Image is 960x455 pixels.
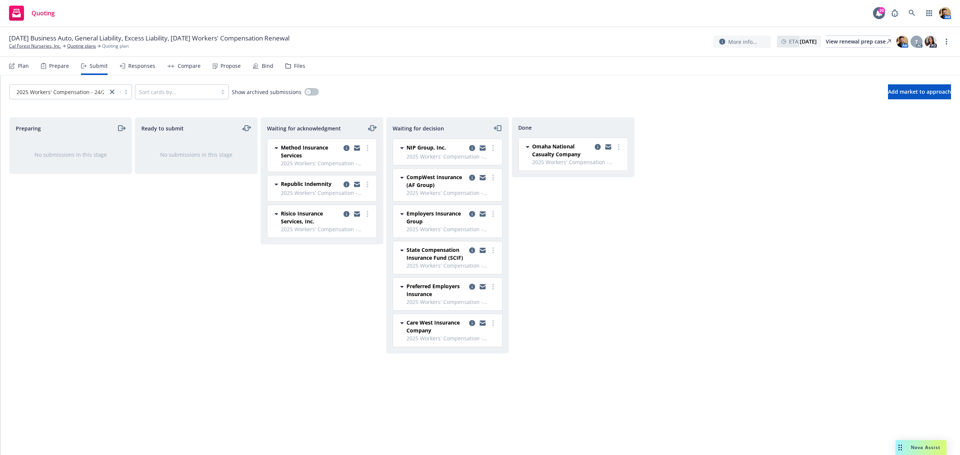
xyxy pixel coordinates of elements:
span: NIP Group, Inc. [406,144,446,151]
span: 2025 Workers' Compensation - 24/25 Work Comp [532,158,623,166]
img: photo [925,36,937,48]
img: photo [896,36,908,48]
a: moveLeftRight [242,124,251,133]
a: Cal Forest Nurseries, Inc. [9,43,61,49]
a: moveLeftRight [368,124,377,133]
a: copy logging email [468,246,477,255]
a: copy logging email [478,246,487,255]
span: Care West Insurance Company [406,319,466,334]
span: Ready to submit [141,124,184,132]
div: View renewal prep case [826,36,891,47]
span: Add market to approach [888,88,951,95]
span: 2025 Workers' Compensation - 24/25 Work Comp [281,159,372,167]
a: copy logging email [593,142,602,151]
div: Drag to move [895,440,905,455]
div: No submissions in this stage [22,151,120,159]
div: Propose [220,63,241,69]
a: copy logging email [604,142,613,151]
span: Quoting plan [102,43,129,49]
a: more [363,210,372,219]
a: copy logging email [468,144,477,153]
a: more [489,246,498,255]
a: copy logging email [468,319,477,328]
a: Switch app [922,6,937,21]
button: More info... [713,36,771,48]
a: copy logging email [478,210,487,219]
a: copy logging email [468,210,477,219]
img: photo [939,7,951,19]
span: 2025 Workers' Compensation - 24/25 Work Comp [281,189,372,197]
span: Waiting for acknowledgment [267,124,341,132]
a: copy logging email [468,173,477,182]
span: 2025 Workers' Compensation - 24/25 Work ... [16,88,129,96]
div: Compare [178,63,201,69]
div: Prepare [49,63,69,69]
div: No submissions in this stage [147,151,245,159]
a: copy logging email [342,180,351,189]
span: 2025 Workers' Compensation - 24/25 Work Comp [406,153,498,160]
a: copy logging email [478,144,487,153]
a: copy logging email [468,282,477,291]
span: Preparing [16,124,41,132]
a: close [108,87,117,96]
a: more [363,180,372,189]
a: copy logging email [352,210,361,219]
a: moveRight [117,124,126,133]
span: 2025 Workers' Compensation - 24/25 Work Comp [406,262,498,269]
span: More info... [728,38,757,46]
div: Responses [128,63,155,69]
strong: [DATE] [800,38,817,45]
a: more [614,142,623,151]
span: Republic Indemnity [281,180,331,188]
a: more [942,37,951,46]
span: Quoting [31,10,55,16]
span: State Compensation Insurance Fund (SCIF) [406,246,466,262]
span: Method Insurance Services [281,144,340,159]
div: Files [294,63,305,69]
span: 2025 Workers' Compensation - 24/25 Work Comp [406,189,498,197]
span: Preferred Employers Insurance [406,282,466,298]
a: Quoting [6,3,58,24]
span: 2025 Workers' Compensation - 24/25 Work Comp [406,298,498,306]
span: [DATE] Business Auto, General Liability, Excess Liability, [DATE] Workers' Compensation Renewal [9,34,289,43]
a: more [489,210,498,219]
div: Plan [18,63,29,69]
button: Add market to approach [888,84,951,99]
a: Report a Bug [887,6,902,21]
a: copy logging email [478,282,487,291]
span: Done [518,124,532,132]
a: copy logging email [342,144,351,153]
a: more [489,144,498,153]
a: Quoting plans [67,43,96,49]
a: moveLeft [493,124,502,133]
span: T [915,38,918,46]
div: 20 [878,7,885,14]
span: Omaha National Casualty Company [532,142,592,158]
a: Search [904,6,919,21]
span: 2025 Workers' Compensation - 24/25 Work Comp [406,334,498,342]
a: copy logging email [478,319,487,328]
span: ETA : [789,37,817,45]
span: 2025 Workers' Compensation - 24/25 Work Comp [281,225,372,233]
a: more [363,144,372,153]
a: copy logging email [352,180,361,189]
span: Waiting for decision [393,124,444,132]
a: View renewal prep case [826,36,891,48]
a: copy logging email [478,173,487,182]
a: more [489,282,498,291]
span: Nova Assist [911,444,940,451]
span: CompWest Insurance (AF Group) [406,173,466,189]
a: copy logging email [342,210,351,219]
span: 2025 Workers' Compensation - 24/25 Work ... [13,88,104,96]
a: more [489,319,498,328]
div: Submit [90,63,108,69]
button: Nova Assist [895,440,946,455]
a: more [489,173,498,182]
span: Show archived submissions [232,88,301,96]
span: Risico Insurance Services, Inc. [281,210,340,225]
a: copy logging email [352,144,361,153]
div: Bind [262,63,273,69]
span: 2025 Workers' Compensation - 24/25 Work Comp [406,225,498,233]
span: Employers Insurance Group [406,210,466,225]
